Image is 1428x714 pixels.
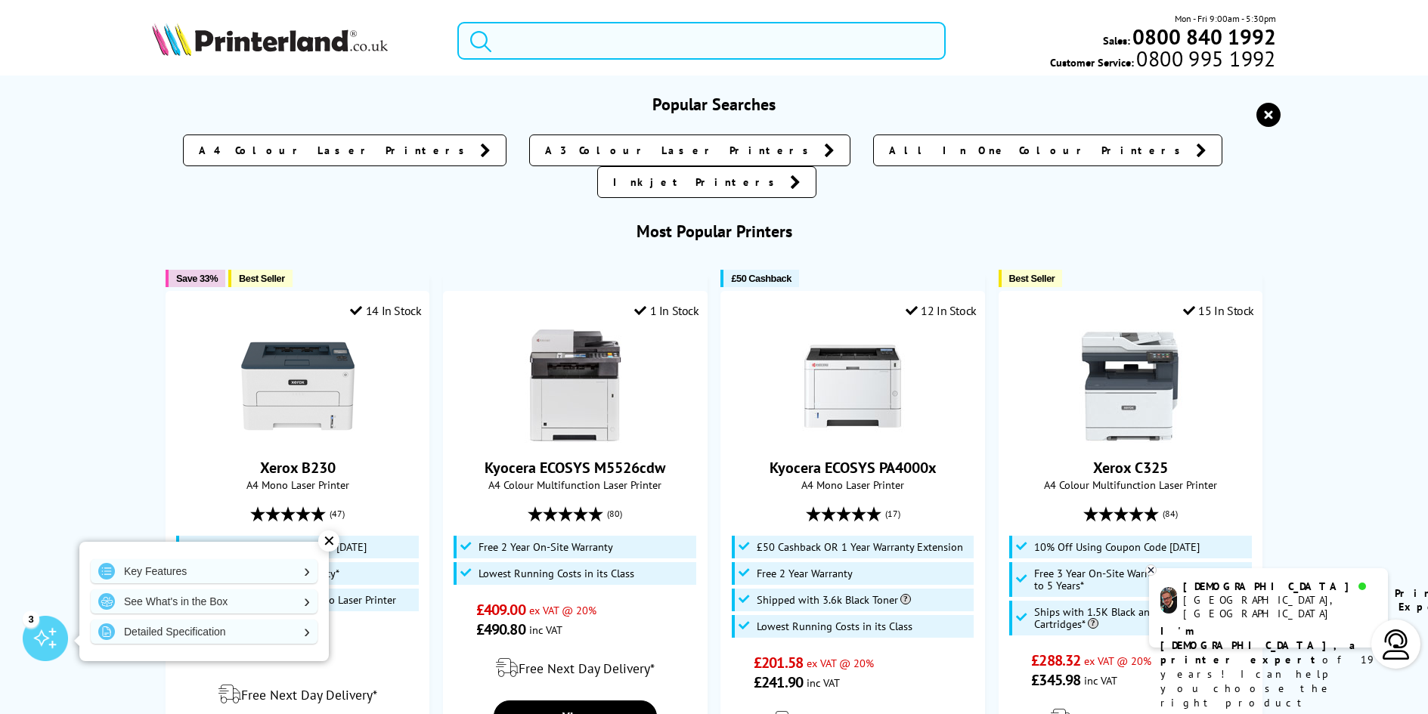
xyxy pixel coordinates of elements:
span: ex VAT @ 20% [1084,654,1151,668]
img: Printerland Logo [152,23,388,56]
span: Best Seller [1009,273,1055,284]
a: Kyocera ECOSYS PA4000x [796,431,909,446]
button: Best Seller [228,270,293,287]
span: inc VAT [1084,673,1117,688]
span: Ships with 1.5K Black and 1K CMY Toner Cartridges* [1034,606,1248,630]
span: £409.00 [476,600,525,620]
div: 3 [23,610,39,627]
span: A4 Mono Laser Printer [729,478,976,492]
img: Xerox C325 [1073,329,1187,443]
span: Lowest Running Costs in its Class [479,567,634,580]
span: A4 Mono Laser Printer [174,478,421,492]
span: 0800 995 1992 [1134,51,1275,66]
button: £50 Cashback [720,270,798,287]
p: of 19 years! I can help you choose the right product [1160,624,1377,710]
span: A4 Colour Laser Printers [199,143,472,158]
img: Xerox B230 [241,329,355,443]
b: 0800 840 1992 [1132,23,1276,51]
span: Best Seller [239,273,285,284]
span: £50 Cashback [731,273,791,284]
span: Free 2 Year Warranty [757,567,853,580]
a: Key Features [91,559,318,583]
span: All In One Colour Printers [889,143,1188,158]
div: 15 In Stock [1183,303,1254,318]
a: Xerox B230 [260,458,336,478]
span: (47) [330,499,345,528]
span: £201.58 [754,653,803,672]
button: Best Seller [999,270,1063,287]
span: inc VAT [529,623,562,637]
a: Kyocera ECOSYS M5526cdw [519,431,632,446]
span: £241.90 [754,672,803,692]
span: Customer Service: [1050,51,1275,70]
span: Mon - Fri 9:00am - 5:30pm [1175,11,1276,26]
a: A3 Colour Laser Printers [529,134,850,166]
div: [DEMOGRAPHIC_DATA] [1183,580,1376,593]
span: Free 2 Year On-Site Warranty [479,541,613,553]
span: A3 Colour Laser Printers [545,143,816,158]
input: Search produc [457,22,945,60]
span: (84) [1163,499,1178,528]
div: 14 In Stock [350,303,421,318]
span: Save 33% [176,273,218,284]
span: inc VAT [807,675,840,690]
span: Inkjet Printers [613,175,782,190]
img: chris-livechat.png [1160,587,1177,614]
span: 10% Off Using Coupon Code [DATE] [1034,541,1200,553]
span: Shipped with 3.6k Black Toner [757,594,911,606]
span: £50 Cashback OR 1 Year Warranty Extension [757,541,963,553]
span: Free 3 Year On-Site Warranty and Extend up to 5 Years* [1034,567,1248,592]
button: Save 33% [166,270,225,287]
span: (17) [885,499,900,528]
div: 12 In Stock [906,303,977,318]
span: £490.80 [476,620,525,639]
a: Kyocera ECOSYS M5526cdw [485,458,665,478]
img: Kyocera ECOSYS PA4000x [796,329,909,443]
div: ✕ [318,530,339,552]
a: Xerox C325 [1073,431,1187,446]
img: Kyocera ECOSYS M5526cdw [519,329,632,443]
h3: Most Popular Printers [152,221,1276,242]
div: modal_delivery [451,647,699,689]
span: Sales: [1103,33,1130,48]
span: A4 Colour Multifunction Laser Printer [451,478,699,492]
div: [GEOGRAPHIC_DATA], [GEOGRAPHIC_DATA] [1183,593,1376,620]
span: ex VAT @ 20% [807,656,874,670]
a: See What's in the Box [91,589,318,614]
span: Lowest Running Costs in its Class [757,620,912,632]
a: All In One Colour Printers [873,134,1222,166]
span: ex VAT @ 20% [529,603,596,617]
a: Xerox C325 [1093,458,1168,478]
a: 0800 840 1992 [1130,29,1276,44]
h3: Popular Searches [152,94,1276,115]
a: Xerox B230 [241,431,355,446]
a: Inkjet Printers [597,166,816,198]
img: user-headset-light.svg [1381,629,1411,660]
a: Printerland Logo [152,23,438,59]
b: I'm [DEMOGRAPHIC_DATA], a printer expert [1160,624,1360,666]
span: £345.98 [1031,670,1080,690]
span: A4 Colour Multifunction Laser Printer [1007,478,1254,492]
a: Kyocera ECOSYS PA4000x [770,458,937,478]
a: Detailed Specification [91,620,318,644]
a: A4 Colour Laser Printers [183,134,506,166]
span: £288.32 [1031,651,1080,670]
span: (80) [607,499,622,528]
div: 1 In Stock [634,303,699,318]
